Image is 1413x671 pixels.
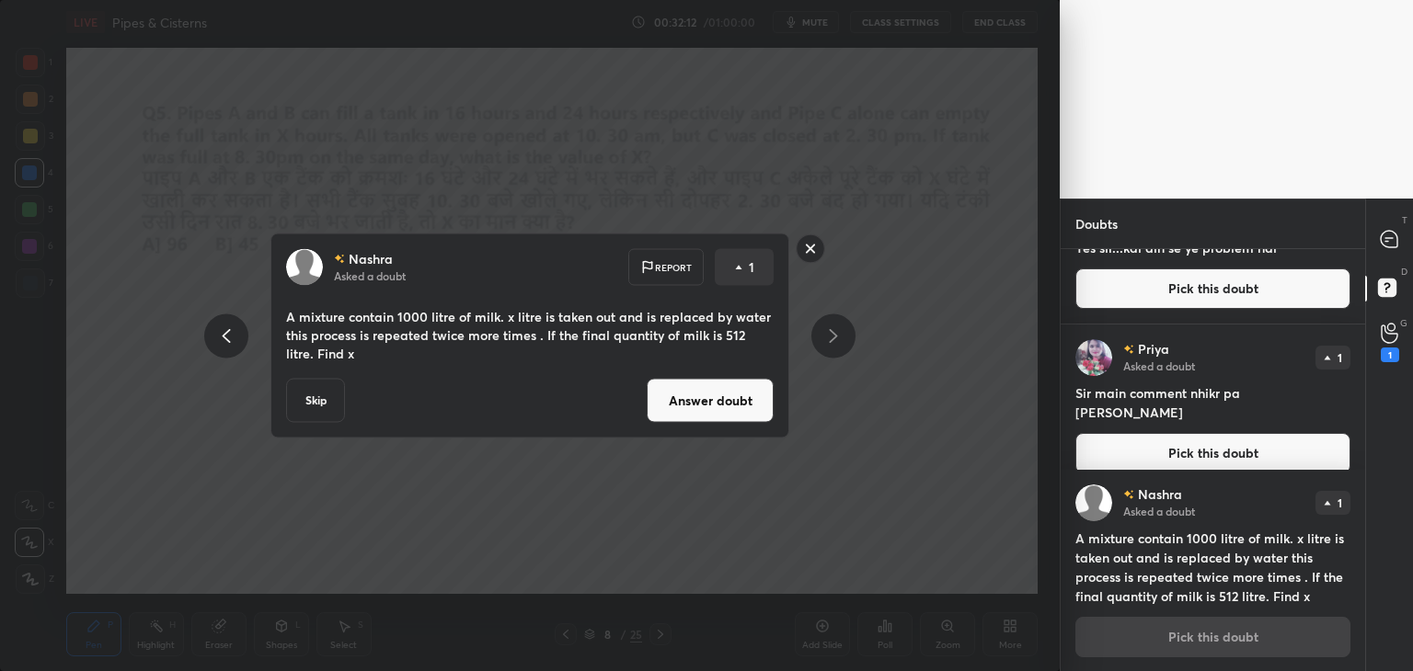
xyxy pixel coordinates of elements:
h4: A mixture contain 1000 litre of milk. x litre is taken out and is replaced by water this process ... [1075,529,1350,606]
img: no-rating-badge.077c3623.svg [334,254,345,264]
button: Pick this doubt [1075,268,1350,309]
h4: Sir main comment nhikr pa [PERSON_NAME] [1075,383,1350,422]
button: Pick this doubt [1075,433,1350,473]
p: Asked a doubt [1123,358,1195,373]
p: Nashra [1138,487,1182,502]
p: D [1401,265,1407,279]
p: 1 [1338,352,1342,363]
p: 1 [749,258,754,277]
div: 1 [1381,347,1399,362]
p: A mixture contain 1000 litre of milk. x litre is taken out and is replaced by water this process ... [286,308,774,363]
p: Priya [1138,342,1169,357]
p: T [1402,213,1407,227]
p: 1 [1338,497,1342,508]
p: G [1400,316,1407,330]
img: default.png [286,249,323,286]
img: no-rating-badge.077c3623.svg [1123,345,1134,355]
p: Nashra [349,252,393,267]
img: default.png [1075,484,1112,521]
p: Asked a doubt [1123,504,1195,518]
img: 348507bd106541a69562453cbf8baf33.jpg [1075,339,1112,376]
button: Answer doubt [647,379,774,423]
img: no-rating-badge.077c3623.svg [1123,490,1134,500]
p: Asked a doubt [334,268,406,283]
div: Report [628,249,704,286]
button: Skip [286,379,345,423]
p: Doubts [1061,199,1132,248]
